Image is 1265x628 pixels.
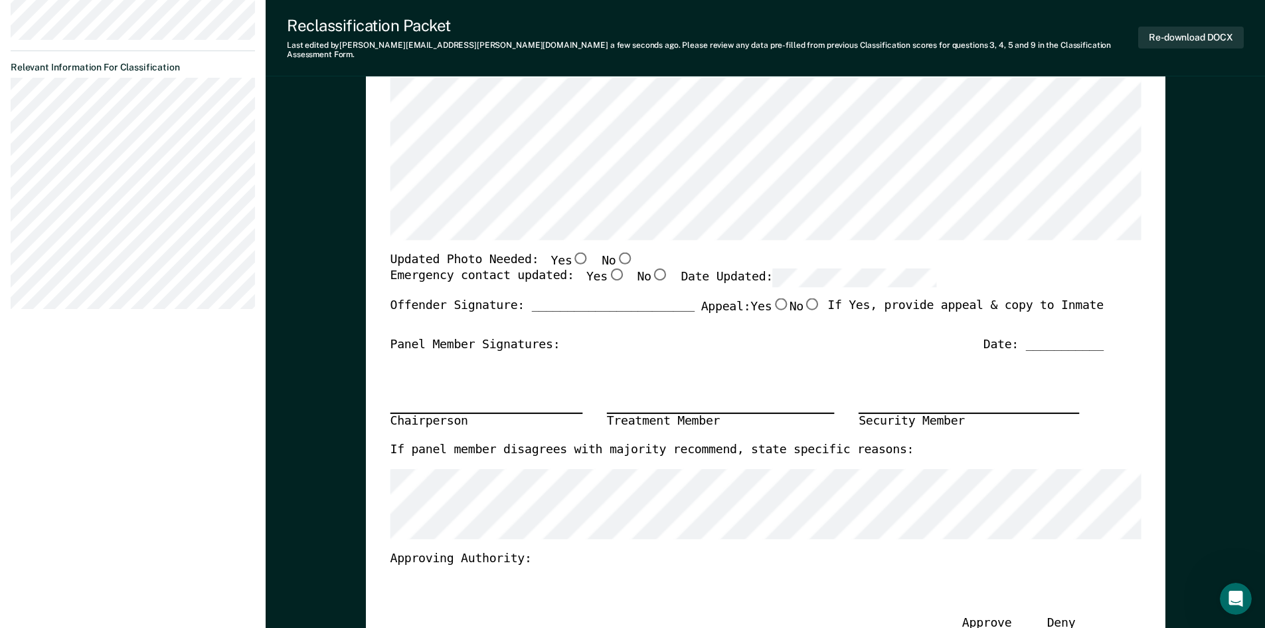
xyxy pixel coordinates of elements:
label: No [602,252,633,269]
div: Date: ___________ [983,336,1103,352]
button: Re-download DOCX [1138,27,1244,49]
label: No [637,268,669,287]
label: Date Updated: [681,268,936,287]
div: Updated Photo Needed: [390,252,633,269]
input: Date Updated: [772,268,936,287]
div: Approving Authority: [390,551,1103,567]
label: Yes [550,252,589,269]
div: Treatment Member [606,413,834,430]
input: No [651,268,668,280]
label: Yes [586,268,624,287]
div: Offender Signature: _______________________ If Yes, provide appeal & copy to Inmate [390,298,1103,336]
div: Chairperson [390,413,582,430]
div: Emergency contact updated: [390,268,936,298]
div: Security Member [859,413,1079,430]
dt: Relevant Information For Classification [11,62,255,73]
input: Yes [607,268,624,280]
div: Panel Member Signatures: [390,336,560,352]
label: If panel member disagrees with majority recommend, state specific reasons: [390,442,914,458]
label: No [789,298,821,315]
div: Last edited by [PERSON_NAME][EMAIL_ADDRESS][PERSON_NAME][DOMAIN_NAME] . Please review any data pr... [287,41,1138,60]
input: No [616,252,633,264]
span: a few seconds ago [610,41,679,50]
label: Yes [750,298,789,315]
iframe: Intercom live chat [1220,583,1252,615]
input: Yes [772,298,789,310]
label: Appeal: [701,298,821,326]
div: Reclassification Packet [287,16,1138,35]
input: No [803,298,821,310]
input: Yes [572,252,589,264]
